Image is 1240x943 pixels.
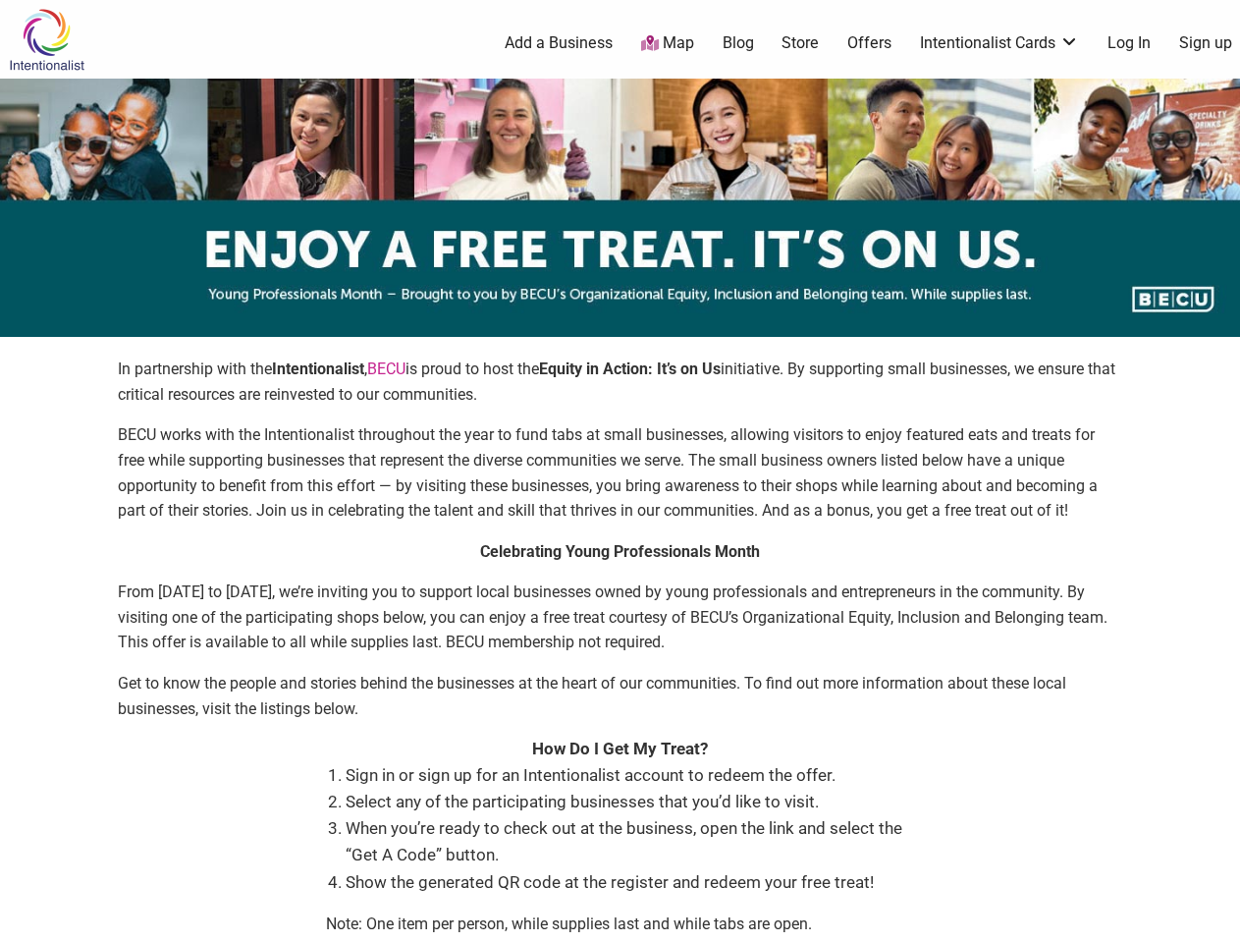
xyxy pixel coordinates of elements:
[480,542,760,561] strong: Celebrating Young Professionals Month
[1179,32,1232,54] a: Sign up
[505,32,613,54] a: Add a Business
[346,789,915,815] li: Select any of the participating businesses that you’d like to visit.
[118,671,1122,721] p: Get to know the people and stories behind the businesses at the heart of our communities. To find...
[723,32,754,54] a: Blog
[346,762,915,789] li: Sign in or sign up for an Intentionalist account to redeem the offer.
[367,360,405,378] a: BECU
[539,360,721,378] strong: Equity in Action: It’s on Us
[346,815,915,868] li: When you’re ready to check out at the business, open the link and select the “Get A Code” button.
[847,32,891,54] a: Offers
[326,912,915,937] p: Note: One item per person, while supplies last and while tabs are open.
[118,422,1122,523] p: BECU works with the Intentionalist throughout the year to fund tabs at small businesses, allowing...
[118,357,1122,407] p: In partnership with the , is proud to host the initiative. By supporting small businesses, we ens...
[272,360,364,378] strong: Intentionalist
[782,32,819,54] a: Store
[641,32,694,55] a: Map
[1107,32,1151,54] a: Log In
[118,580,1122,655] p: From [DATE] to [DATE], we’re inviting you to support local businesses owned by young professional...
[346,869,915,896] li: Show the generated QR code at the register and redeem your free treat!
[532,739,708,758] strong: How Do I Get My Treat?
[920,32,1079,54] a: Intentionalist Cards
